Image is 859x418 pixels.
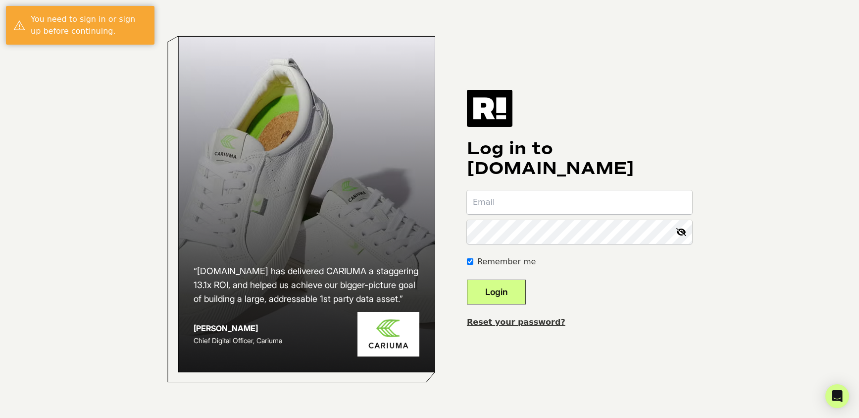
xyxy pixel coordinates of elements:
[467,90,512,126] img: Retention.com
[467,280,526,304] button: Login
[194,323,258,333] strong: [PERSON_NAME]
[194,336,282,345] span: Chief Digital Officer, Cariuma
[825,384,849,408] div: Open Intercom Messenger
[357,312,419,357] img: Cariuma
[194,264,419,306] h2: “[DOMAIN_NAME] has delivered CARIUMA a staggering 13.1x ROI, and helped us achieve our bigger-pic...
[467,317,565,327] a: Reset your password?
[477,256,536,268] label: Remember me
[31,13,147,37] div: You need to sign in or sign up before continuing.
[467,190,692,214] input: Email
[467,139,692,179] h1: Log in to [DOMAIN_NAME]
